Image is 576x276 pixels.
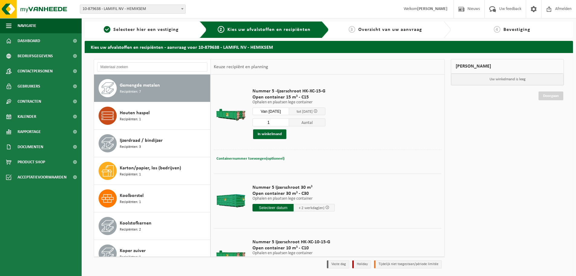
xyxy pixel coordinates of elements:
button: In winkelmand [253,129,286,139]
button: Ijzerdraad / bindijzer Recipiënten: 3 [94,130,210,157]
span: Bevestiging [503,27,530,32]
p: Ophalen en plaatsen lege container [252,100,325,105]
span: Overzicht van uw aanvraag [358,27,422,32]
span: Open container 10 m³ - C10 [252,245,335,251]
span: Recipiënten: 1 [120,172,141,178]
button: Containernummer toevoegen(optioneel) [216,155,285,163]
button: Koolstofkernen Recipiënten: 2 [94,212,210,240]
span: 3 [349,26,355,33]
span: Contactpersonen [18,64,53,79]
a: 1Selecteer hier een vestiging [88,26,195,33]
li: Tijdelijk niet toegestaan/période limitée [374,260,442,268]
span: Containernummer toevoegen(optioneel) [216,157,285,161]
span: Rapportage [18,124,41,139]
button: Karton/papier, los (bedrijven) Recipiënten: 1 [94,157,210,185]
span: Dashboard [18,33,40,48]
h2: Kies uw afvalstoffen en recipiënten - aanvraag voor 10-879638 - LAMIFIL NV - HEMIKSEM [85,41,573,53]
span: Koper zuiver [120,247,146,254]
span: Nummer 5 -Ijzerschroot HK-XC-15-G [252,88,325,94]
span: Open container 30 m³ - C30 [252,191,335,197]
span: 10-879638 - LAMIFIL NV - HEMIKSEM [80,5,186,14]
span: Kies uw afvalstoffen en recipiënten [227,27,311,32]
span: Recipiënten: 1 [120,254,141,260]
p: Ophalen en plaatsen lege container [252,251,335,255]
span: 10-879638 - LAMIFIL NV - HEMIKSEM [80,5,185,13]
span: Koolborstel [120,192,144,199]
span: Documenten [18,139,43,155]
p: Uw winkelmand is leeg [451,74,564,85]
span: Product Shop [18,155,45,170]
span: Ijzerdraad / bindijzer [120,137,163,144]
span: Houten haspel [120,109,150,117]
span: Navigatie [18,18,36,33]
li: Vaste dag [327,260,349,268]
span: Recipiënten: 1 [120,199,141,205]
button: Gemengde metalen Recipiënten: 7 [94,75,210,102]
span: 1 [104,26,110,33]
p: Ophalen en plaatsen lege container [252,197,335,201]
input: Selecteer datum [252,108,289,115]
span: Bedrijfsgegevens [18,48,53,64]
li: Holiday [352,260,371,268]
input: Selecteer datum [252,204,294,211]
span: Recipiënten: 2 [120,227,141,233]
span: Gebruikers [18,79,40,94]
span: Recipiënten: 7 [120,89,141,95]
a: Doorgaan [539,91,563,100]
span: + 2 werkdag(en) [299,206,324,210]
strong: [PERSON_NAME] [417,7,447,11]
button: Koper zuiver Recipiënten: 1 [94,240,210,268]
span: Koolstofkernen [120,220,151,227]
span: Recipiënten: 3 [120,144,141,150]
span: Contracten [18,94,41,109]
span: 2 [218,26,224,33]
span: 4 [494,26,500,33]
span: Acceptatievoorwaarden [18,170,67,185]
span: tot [DATE] [297,110,313,114]
div: [PERSON_NAME] [451,59,564,74]
span: Kalender [18,109,36,124]
span: Gemengde metalen [120,82,160,89]
span: Nummer 5 Ijzerschroot 30 m³ [252,185,335,191]
button: Koolborstel Recipiënten: 1 [94,185,210,212]
span: Selecteer hier een vestiging [113,27,179,32]
button: Houten haspel Recipiënten: 1 [94,102,210,130]
span: Karton/papier, los (bedrijven) [120,165,181,172]
span: Recipiënten: 1 [120,117,141,122]
span: Open container 15 m³ - C15 [252,94,325,100]
span: Aantal [289,118,326,126]
input: Materiaal zoeken [97,62,207,71]
div: Keuze recipiënt en planning [211,59,271,75]
span: Nummer 5 Ijzerschroot HK-XC-10-15-G [252,239,335,245]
